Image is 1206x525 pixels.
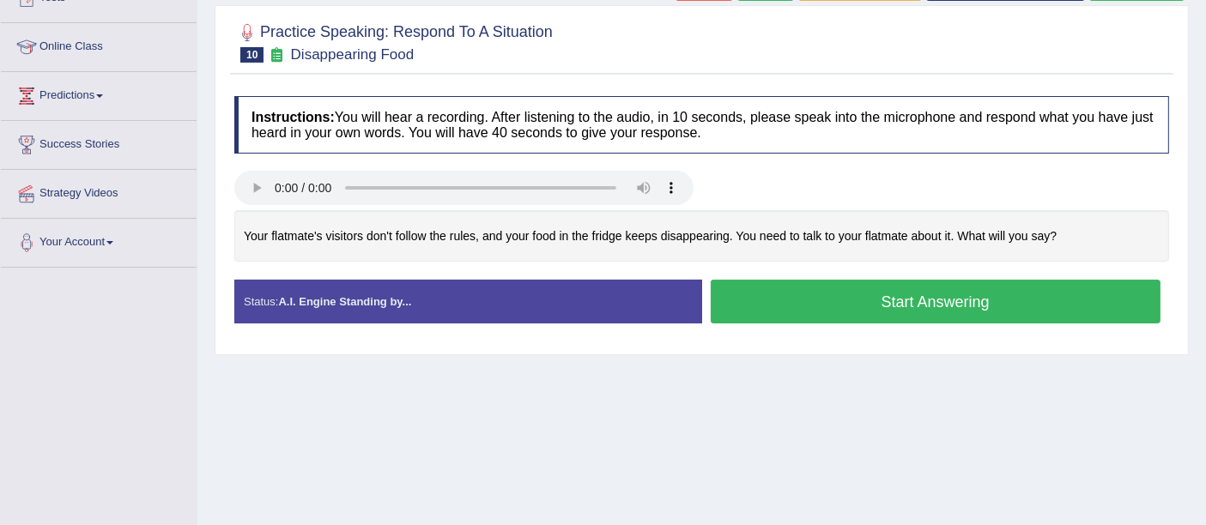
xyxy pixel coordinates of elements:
div: Status: [234,280,702,323]
small: Exam occurring question [268,47,286,63]
h2: Practice Speaking: Respond To A Situation [234,20,553,63]
a: Online Class [1,23,197,66]
a: Strategy Videos [1,170,197,213]
a: Predictions [1,72,197,115]
small: Disappearing Food [291,46,415,63]
a: Success Stories [1,121,197,164]
b: Instructions: [252,110,335,124]
strong: A.I. Engine Standing by... [278,295,411,308]
h4: You will hear a recording. After listening to the audio, in 10 seconds, please speak into the mic... [234,96,1169,154]
div: Your flatmate's visitors don't follow the rules, and your food in the fridge keeps disappearing. ... [234,210,1169,262]
span: 10 [240,47,264,63]
button: Start Answering [711,280,1161,323]
a: Your Account [1,219,197,262]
